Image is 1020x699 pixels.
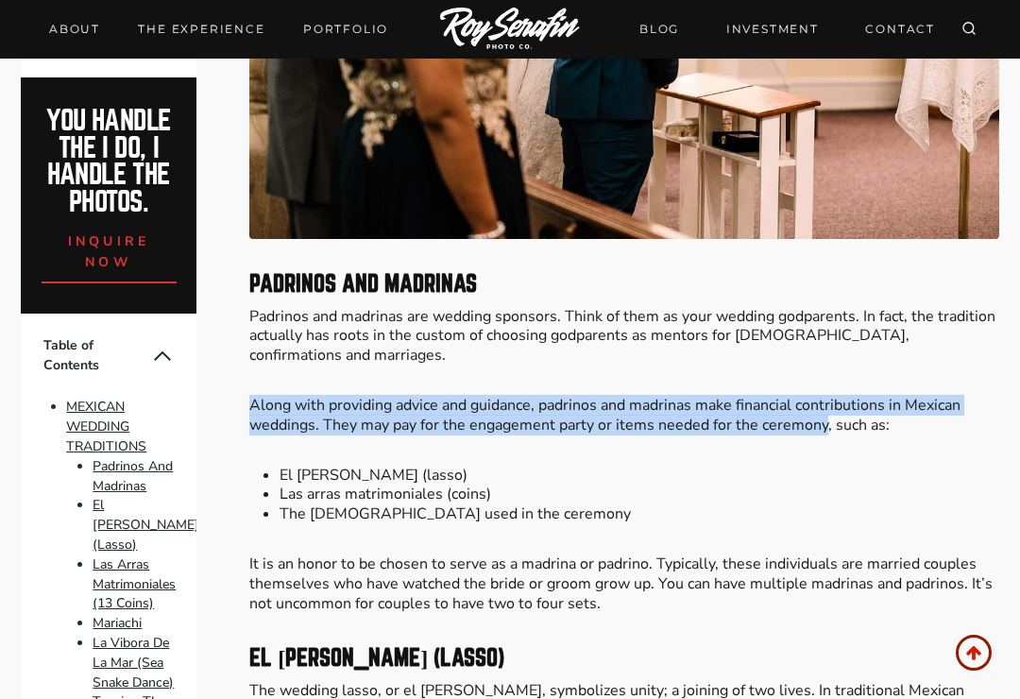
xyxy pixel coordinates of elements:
button: View Search Form [956,16,982,43]
button: Collapse Table of Contents [151,345,174,367]
img: Logo of Roy Serafin Photo Co., featuring stylized text in white on a light background, representi... [440,8,580,52]
a: Scroll to top [956,635,992,671]
span: inquire now [68,232,149,271]
a: INVESTMENT [715,12,830,45]
li: El [PERSON_NAME] (lasso) [280,466,999,486]
a: BLOG [628,12,690,45]
li: The [DEMOGRAPHIC_DATA] used in the ceremony [280,504,999,524]
a: Las Arras Matrimoniales (13 Coins) [93,555,176,613]
a: CONTACT [854,12,946,45]
h2: You handle the i do, I handle the photos. [42,108,177,216]
a: Padrinos And Madrinas [93,457,173,495]
a: MEXICAN WEDDING TRADITIONS [66,399,146,456]
a: Portfolio [292,16,399,43]
li: Las arras matrimoniales (coins) [280,485,999,504]
p: It is an honor to be chosen to serve as a madrina or padrino. Typically, these individuals are ma... [249,554,999,613]
nav: Primary Navigation [38,16,399,43]
p: Along with providing advice and guidance, padrinos and madrinas make financial contributions in M... [249,396,999,435]
a: THE EXPERIENCE [127,16,276,43]
p: Padrinos and madrinas are wedding sponsors. Think of them as your wedding godparents. In fact, th... [249,307,999,366]
strong: El [PERSON_NAME] (Lasso) [249,646,504,670]
strong: Padrinos And Madrinas [249,272,477,296]
span: Table of Contents [43,336,152,376]
nav: Secondary Navigation [628,12,946,45]
a: Mariachi [93,614,142,632]
a: La Vibora De La Mar (Sea Snake Dance) [93,634,174,691]
a: El [PERSON_NAME] (Lasso) [93,497,199,554]
a: About [38,16,111,43]
a: inquire now [42,216,177,283]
